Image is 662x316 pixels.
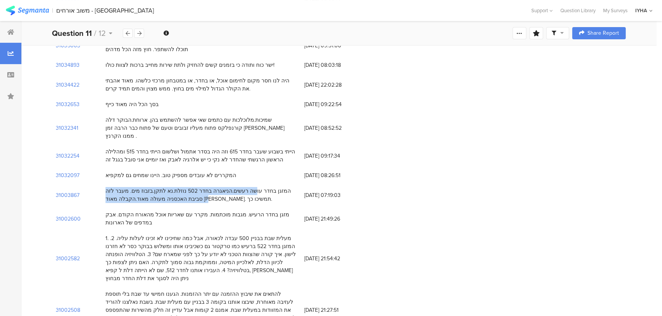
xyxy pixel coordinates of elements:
span: [DATE] 09:17:34 [304,152,365,160]
section: 31032254 [56,152,80,160]
div: משוב אורחים - [GEOGRAPHIC_DATA] [56,7,154,14]
section: 31002600 [56,215,81,223]
section: 31002582 [56,255,80,263]
span: 12 [99,27,106,39]
div: 1. מעלית שבת בבניין 500 עבדה לכאורה, אבל כמה שחיכינו לא זכינו לעלות עליה. 2. המזגן בחדר 522 ברעיש... [105,234,297,282]
span: Share Report [587,31,619,36]
section: 31034893 [56,61,80,69]
span: [DATE] 08:03:18 [304,61,365,69]
section: 31002508 [56,306,80,314]
section: 31032097 [56,171,80,179]
div: המזגן בחדר עושה רעשים.הניאגרה בחדר 502 נוזלת.נא לתקן.בזבוז מים. מעבר לזה סביבת האכסניה מעולה מאוד... [105,187,297,203]
div: היה לנו חסר מקום לחימום אוכל, או בחדר, או במטבחון מרכזי כלשהו. מאוד אהבתי את הקולר הגדול למילוי מ... [105,77,297,93]
section: 31032653 [56,100,80,108]
div: IYHA [635,7,647,14]
div: השהות במקום היה חוויה מדהימה, מה שכן כאשר הגענו היה חסר שמיכה וכרית, בזה תוכלו להשתפר. חוץ מזה הכ... [105,37,297,53]
section: 31032341 [56,124,78,132]
b: Question 11 [52,27,92,39]
a: My Surveys [599,7,631,14]
span: [DATE] 07:19:03 [304,191,365,199]
div: ישר כוח ותודה כי בזמנים קשים להחזיק ולתת שירות מחייב ברכות לצוות כולו! [105,61,274,69]
img: segmanta logo [6,6,49,15]
span: [DATE] 08:52:52 [304,124,365,132]
span: [DATE] 21:54:42 [304,255,365,263]
span: / [94,27,96,39]
span: [DATE] 21:27:51 [304,306,365,314]
span: [DATE] 09:51:00 [304,42,365,50]
div: הייתי בשבוע שעבר בחדר 615 וזה היה בסדר אתמול ושלשום הייתי בחדר 515 ומהלילה הראשון הרגשתי שהחדר לא... [105,148,297,164]
span: [DATE] 09:22:54 [304,100,365,108]
span: [DATE] 22:02:28 [304,81,365,89]
span: [DATE] 08:26:51 [304,171,365,179]
div: מזגן בחדר הרעיש. מגבות מוכתמות. מקרר עם שאריות אוכל מהאורח הקודם. אבק במדפים של הארונות [105,211,297,227]
section: 31034422 [56,81,80,89]
div: המקררים לא עובדים מספיק טוב. היינו שמחים גם למקפיא [105,171,236,179]
span: [DATE] 21:49:26 [304,215,365,223]
section: 31035003 [56,42,80,50]
section: 31003867 [56,191,80,199]
div: Support [531,5,553,16]
div: בסך הכל היה מאוד כייף [105,100,159,108]
div: | [52,6,53,15]
a: Question Library [557,7,599,14]
div: שמיכות.מלוכלכות עם כתמים שאי אפשר להשתמש בהן. ארוחת.הבוקר דלה קורנפלקס פתוח מעליו זבובים וטעם של ... [105,116,297,140]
